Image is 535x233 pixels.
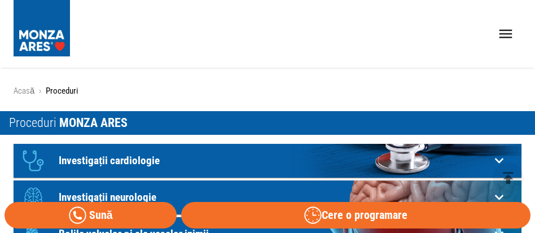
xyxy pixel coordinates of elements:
[181,202,530,228] button: Cere o programare
[14,181,521,214] div: IconInvestigații neurologie
[493,162,524,194] button: delete
[5,202,177,228] a: Sună
[490,19,521,50] button: open drawer
[14,144,521,178] div: IconInvestigații cardiologie
[59,191,490,203] p: Investigații neurologie
[16,144,50,178] div: Icon
[59,116,128,130] span: MONZA ARES
[46,85,78,98] p: Proceduri
[59,155,490,166] p: Investigații cardiologie
[14,86,34,96] a: Acasă
[16,181,50,214] div: Icon
[39,85,41,98] li: ›
[14,85,521,98] nav: breadcrumb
